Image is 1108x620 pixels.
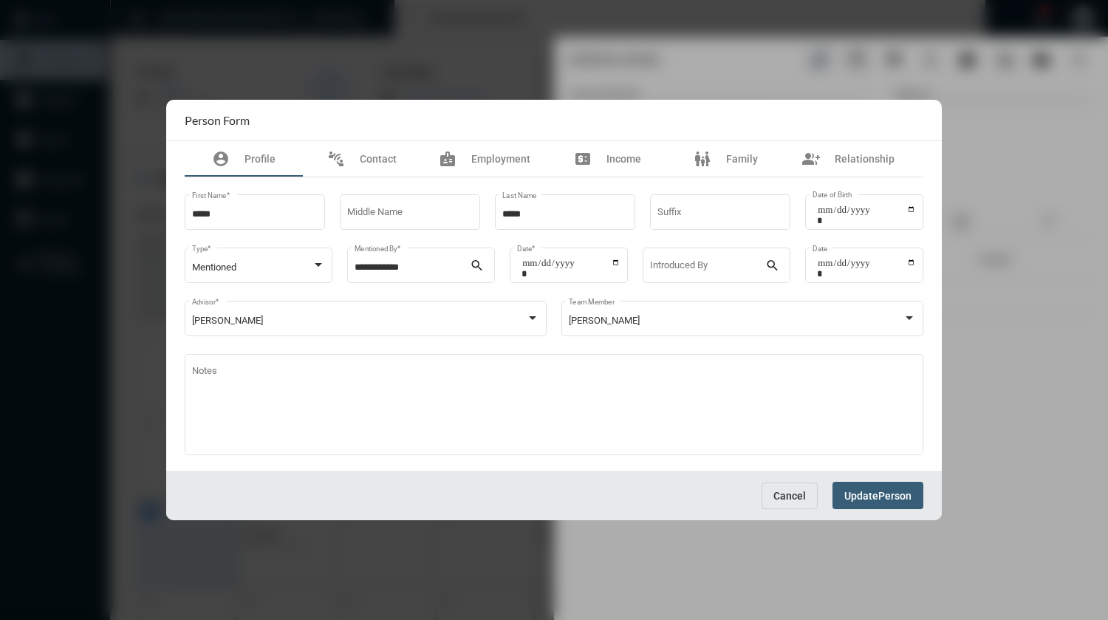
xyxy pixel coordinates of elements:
[360,153,397,165] span: Contact
[327,150,345,168] mat-icon: connect_without_contact
[192,262,236,273] span: Mentioned
[832,482,923,509] button: UpdatePerson
[439,150,456,168] mat-icon: badge
[471,153,530,165] span: Employment
[694,150,711,168] mat-icon: family_restroom
[470,258,488,276] mat-icon: search
[762,483,818,509] button: Cancel
[244,153,276,165] span: Profile
[835,153,895,165] span: Relationship
[773,490,806,502] span: Cancel
[765,258,783,276] mat-icon: search
[192,315,263,326] span: [PERSON_NAME]
[574,150,592,168] mat-icon: price_change
[802,150,820,168] mat-icon: group_add
[185,113,250,127] h2: Person Form
[212,150,230,168] mat-icon: account_circle
[726,153,758,165] span: Family
[606,153,641,165] span: Income
[569,315,640,326] span: [PERSON_NAME]
[878,490,912,502] span: Person
[844,490,878,502] span: Update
